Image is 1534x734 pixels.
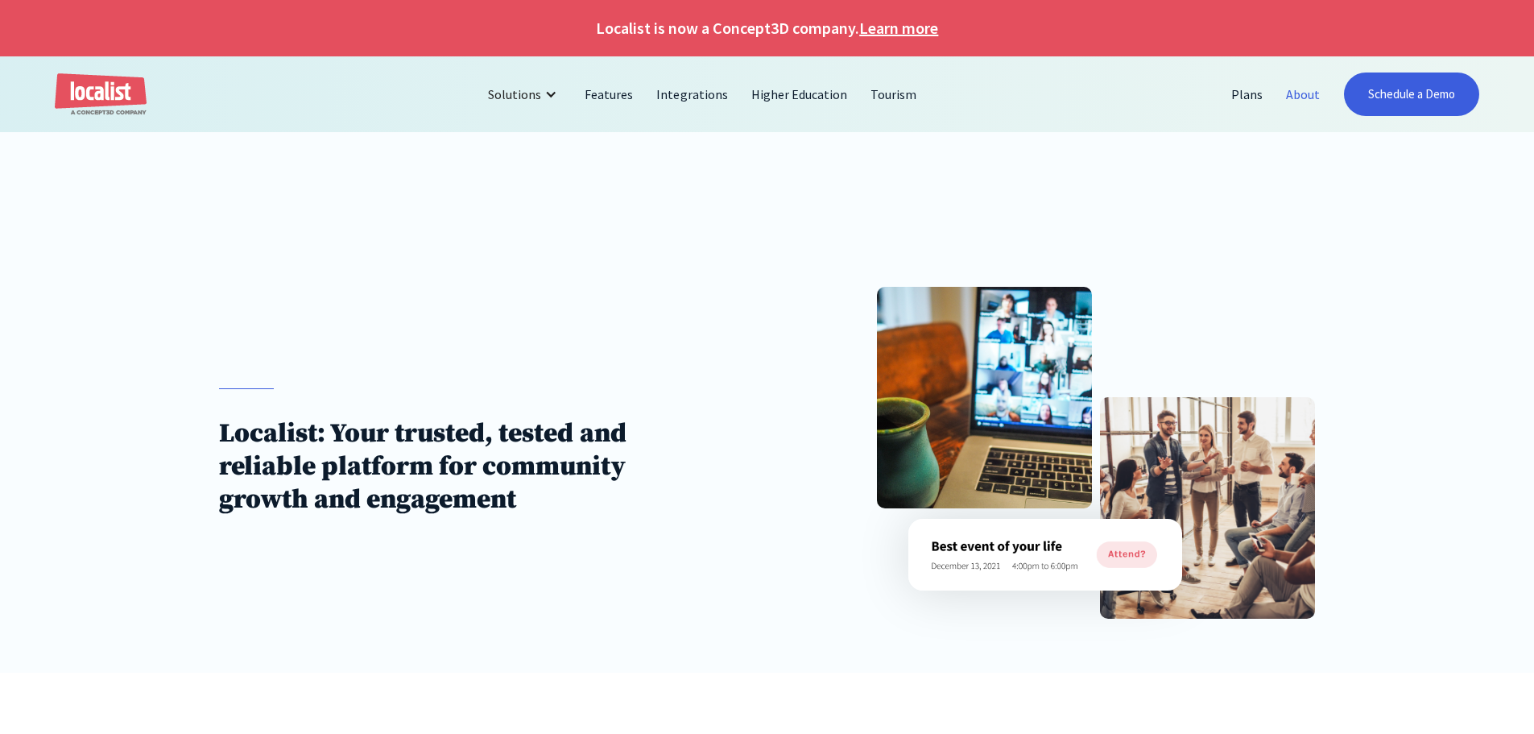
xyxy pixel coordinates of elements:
img: About Localist [877,287,1092,508]
h1: Localist: Your trusted, tested and reliable platform for community growth and engagement [219,417,712,516]
a: Integrations [645,75,739,114]
img: About Localist [1100,397,1315,619]
a: Higher Education [740,75,859,114]
a: Tourism [859,75,928,114]
a: Schedule a Demo [1344,73,1479,116]
a: About [1275,75,1332,114]
a: Plans [1220,75,1275,114]
a: home [55,73,147,116]
img: About Localist [908,519,1182,591]
div: Solutions [476,75,573,114]
div: Solutions [488,85,541,104]
a: Features [573,75,645,114]
a: Learn more [859,16,938,40]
